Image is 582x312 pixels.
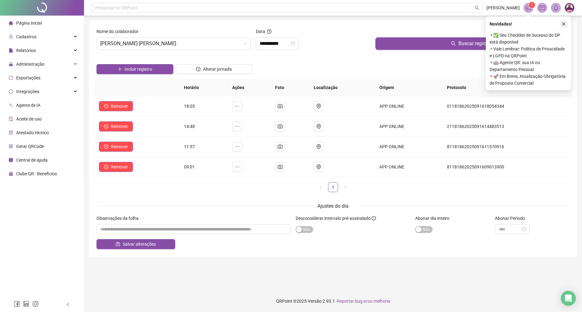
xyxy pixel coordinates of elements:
[203,66,232,73] span: Alterar jornada
[316,144,321,149] span: environment
[16,171,57,176] span: Clube QR - Beneficios
[374,79,442,96] th: Origem
[539,5,545,11] span: mail
[490,73,567,87] span: ⚬ 🚀 Em Breve, Atualização Obrigatória de Proposta Comercial
[308,299,322,304] span: Versão
[9,158,13,162] span: info-circle
[278,124,283,129] span: camera
[100,38,247,50] span: JOAO GABRIEL DE LIMA SILVA
[118,67,122,71] span: plus
[490,59,567,73] span: ⚬ 🤖 Agente QR: sua IA no Departamento Pessoal
[256,29,265,34] span: Data
[529,2,535,8] sup: 1
[104,104,108,108] span: stop
[123,241,156,248] span: Salvar alterações
[316,182,326,192] li: Página anterior
[9,144,13,149] span: qrcode
[116,242,120,246] span: save
[374,116,442,137] td: APP ONLINE
[179,79,227,96] th: Horário
[235,104,240,109] span: ellipsis
[176,67,253,72] a: Alterar jornada
[553,5,559,11] span: bell
[319,186,322,189] span: left
[16,103,40,108] span: Agente de IA
[99,142,133,152] button: Remover
[374,96,442,116] td: APP ONLINE
[267,29,271,34] span: question-circle
[16,89,39,94] span: Integrações
[442,96,572,116] td: 01181862025091618054344
[235,144,240,149] span: ellipsis
[9,48,13,53] span: file
[184,144,195,149] span: 11:57
[111,123,128,130] span: Remover
[490,45,567,59] span: ⚬ Vale Lembrar: Política de Privacidade e LGPD na QRPoint
[9,21,13,25] span: home
[111,103,128,110] span: Remover
[16,62,45,67] span: Administração
[84,290,582,312] footer: QRPoint © 2025 - 2.93.1 -
[486,4,520,11] span: [PERSON_NAME]
[344,186,347,189] span: right
[9,89,13,94] span: sync
[235,124,240,129] span: ellipsis
[96,28,143,35] label: Nome do colaborador
[235,164,240,169] span: ellipsis
[16,75,40,80] span: Exportações
[99,162,133,172] button: Remover
[458,40,494,47] span: Buscar registros
[278,144,283,149] span: camera
[16,158,48,163] span: Central de ajuda
[99,121,133,131] button: Remover
[104,165,108,169] span: stop
[184,104,195,109] span: 18:05
[372,216,376,220] span: info-circle
[96,239,175,249] button: Salvar alterações
[328,182,338,192] li: 1
[451,41,456,46] span: search
[565,3,574,12] img: 52992
[111,163,128,170] span: Remover
[9,117,13,121] span: audit
[316,182,326,192] button: left
[270,79,309,96] th: Foto
[99,101,133,111] button: Remover
[561,22,566,26] span: close
[340,182,350,192] li: Próxima página
[16,21,42,26] span: Página inicial
[14,301,20,307] span: facebook
[23,301,29,307] span: linkedin
[337,299,390,304] span: Reportar bug e/ou melhoria
[9,62,13,66] span: lock
[531,3,533,7] span: 1
[96,215,143,222] label: Observações da folha
[104,124,108,129] span: stop
[328,182,338,192] a: 1
[111,143,128,150] span: Remover
[296,216,371,221] span: Desconsiderar intervalo pré-assinalado
[227,79,270,96] th: Ações
[374,157,442,177] td: APP ONLINE
[66,302,70,307] span: left
[9,172,13,176] span: gift
[9,130,13,135] span: solution
[490,32,567,45] span: ⚬ ✅ Seu Checklist de Sucesso do DP está disponível
[9,35,13,39] span: user-add
[526,5,531,11] span: notification
[442,79,572,96] th: Protocolo
[317,203,349,209] span: Ajustes do dia
[490,21,512,27] span: Novidades !
[309,79,374,96] th: Localização
[196,67,200,71] span: clock-circle
[495,215,529,222] label: Abonar Período
[340,182,350,192] button: right
[316,104,321,109] span: environment
[16,130,49,135] span: Atestado técnico
[442,157,572,177] td: 81181862025091609013900
[415,215,453,222] label: Abonar dia inteiro
[374,137,442,157] td: APP ONLINE
[176,64,253,74] button: Alterar jornada
[9,76,13,80] span: export
[316,164,321,169] span: environment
